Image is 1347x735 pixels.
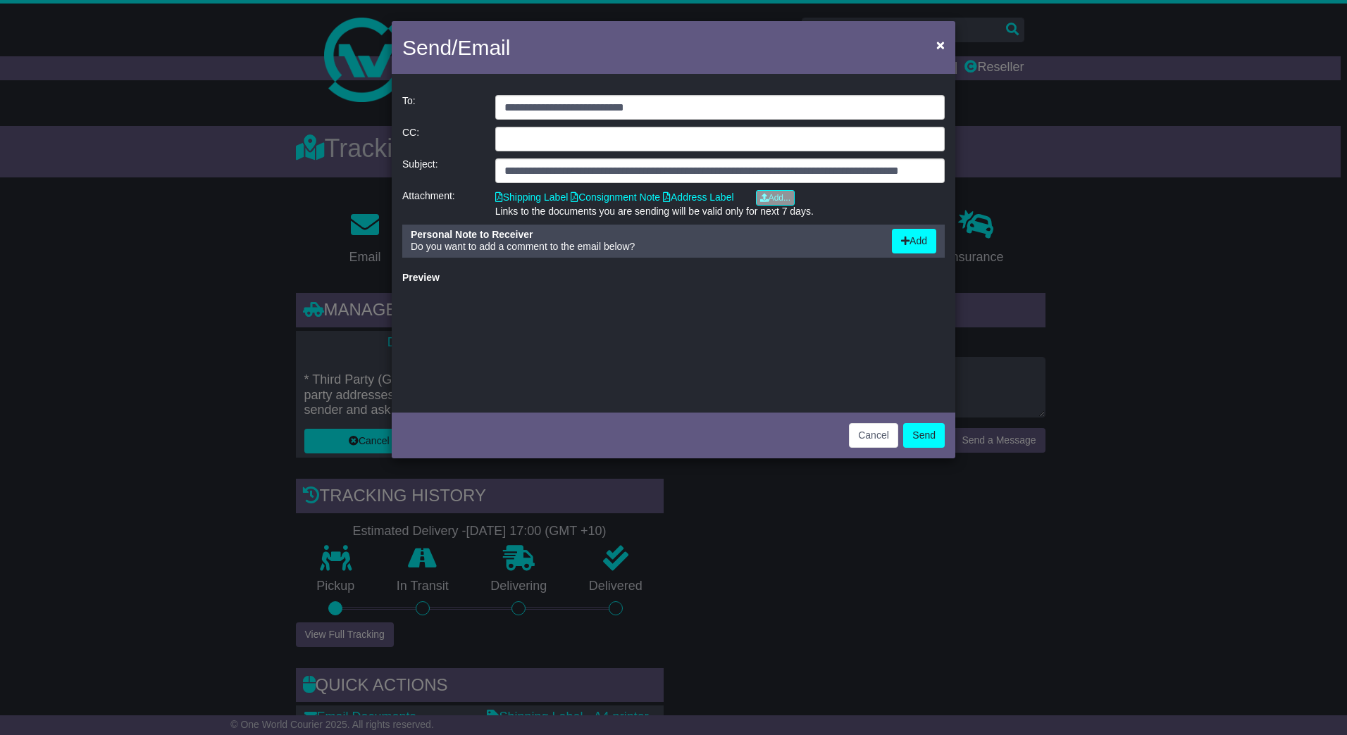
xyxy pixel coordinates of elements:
span: × [936,37,945,53]
div: Do you want to add a comment to the email below? [404,229,885,253]
div: CC: [395,127,488,151]
div: To: [395,95,488,120]
div: Attachment: [395,190,488,218]
button: Close [929,30,952,59]
h4: Send/Email [402,32,510,63]
div: Preview [402,272,945,284]
a: Shipping Label [495,191,569,203]
div: Subject: [395,158,488,183]
a: Consignment Note [571,191,660,203]
div: Personal Note to Receiver [411,229,878,241]
button: Send [903,423,945,448]
a: Add... [756,190,795,206]
button: Add [892,229,936,253]
div: Links to the documents you are sending will be valid only for next 7 days. [495,206,945,218]
a: Address Label [663,191,734,203]
button: Cancel [849,423,898,448]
